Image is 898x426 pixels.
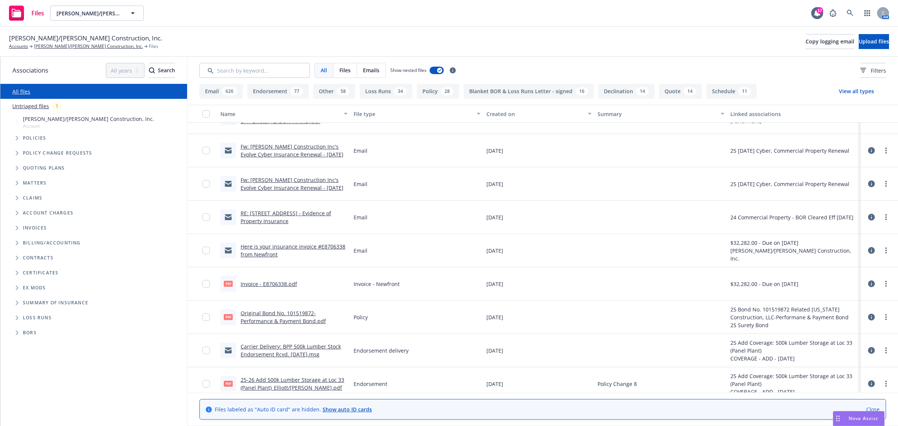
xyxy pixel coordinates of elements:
a: Report a Bug [825,6,840,21]
div: 14 [684,87,696,95]
span: Policy change requests [23,151,92,155]
button: Policy [417,84,459,99]
span: [DATE] [486,180,503,188]
span: Certificates [23,271,58,275]
span: Copy logging email [806,38,854,45]
a: Original Bond No. 101519872-Performance & Payment Bond.pdf [241,310,326,325]
a: Accounts [9,43,28,50]
a: Close [866,405,880,413]
button: Linked associations [727,105,861,123]
button: Blanket BOR & Loss Runs Letter - signed [464,84,594,99]
span: BORs [23,331,37,335]
span: [DATE] [486,313,503,321]
span: Endorsement delivery [354,347,409,355]
a: more [882,213,891,222]
div: Name [220,110,339,118]
span: Email [354,213,367,221]
span: Contracts [23,256,54,260]
span: [PERSON_NAME]/[PERSON_NAME] Construction, Inc. [23,115,154,123]
a: Switch app [860,6,875,21]
div: 25 [DATE] Cyber, Commercial Property Renewal [730,147,849,155]
a: more [882,279,891,288]
span: Show nested files [390,67,427,73]
span: [DATE] [486,147,503,155]
span: All [321,66,327,74]
button: Summary [595,105,728,123]
input: Select all [202,110,210,118]
span: [DATE] [486,247,503,255]
button: Other [313,84,355,99]
a: Carrier Delivery: BPP 500k Lumber Stock Endorsement Rcvd. [DATE].msg [241,343,341,358]
span: [DATE] [486,280,503,288]
button: Nova Assist [833,411,885,426]
div: 14 [636,87,649,95]
span: Policies [23,136,46,140]
span: Email [354,147,367,155]
a: more [882,313,891,322]
div: Created on [486,110,583,118]
span: Files [339,66,351,74]
a: more [882,379,891,388]
button: File type [351,105,484,123]
input: Toggle Row Selected [202,213,210,221]
span: Summary of insurance [23,301,88,305]
span: Billing/Accounting [23,241,81,245]
input: Toggle Row Selected [202,380,210,387]
button: View all types [827,84,886,99]
div: $32,282.00 - Due on [DATE] [730,280,798,288]
div: Tree Example [0,113,187,235]
div: Summary [598,110,717,118]
div: COVERAGE - ADD - [DATE] [730,355,858,362]
button: Name [217,105,351,123]
span: Nova Assist [849,415,878,422]
span: Upload files [859,38,889,45]
div: 11 [738,87,751,95]
a: Fw: [PERSON_NAME] Construction Inc's Evolve Cyber Insurance Renewal - [DATE] [241,176,343,191]
div: $32,282.00 - Due on [DATE] [730,239,858,247]
button: Upload files [859,34,889,49]
button: Schedule [706,84,757,99]
span: Files [31,10,44,16]
div: 17 [816,7,823,14]
span: Emails [363,66,379,74]
a: Show auto ID cards [323,406,372,413]
span: Invoice - Newfront [354,280,400,288]
div: 626 [222,87,237,95]
div: COVERAGE - ADD - [DATE] [730,388,858,396]
div: 25 [DATE] Cyber, Commercial Property Renewal [730,180,849,188]
div: Search [149,63,175,77]
span: Account [23,123,154,129]
input: Toggle Row Selected [202,180,210,188]
a: more [882,346,891,355]
div: 28 [441,87,453,95]
span: Quoting plans [23,166,65,170]
span: Policy Change 8 [598,380,637,388]
span: pdf [224,381,233,386]
input: Toggle Row Selected [202,347,210,354]
a: Invoice - E8706338.pdf [241,280,297,287]
span: Filters [871,67,886,74]
div: 77 [290,87,303,95]
span: pdf [224,314,233,320]
span: [DATE] [486,380,503,388]
a: RE: [STREET_ADDRESS] - Evidence of Property Insurance [241,210,331,225]
a: 25-26 Add 500k Lumber Storage at Loc 33 (Panel Plant)_Elliott/[PERSON_NAME].pdf [241,376,344,391]
div: [PERSON_NAME]/[PERSON_NAME] Construction, Inc. [730,247,858,262]
div: 16 [575,87,588,95]
span: Email [354,180,367,188]
button: [PERSON_NAME]/[PERSON_NAME] Construction, Inc. [50,6,144,21]
button: Created on [483,105,594,123]
span: Policy [354,313,368,321]
span: [DATE] [486,213,503,221]
button: Copy logging email [806,34,854,49]
input: Toggle Row Selected [202,147,210,154]
span: [PERSON_NAME]/[PERSON_NAME] Construction, Inc. [9,33,162,43]
button: Endorsement [247,84,309,99]
span: Matters [23,181,46,185]
span: pdf [224,281,233,286]
div: Folder Tree Example [0,235,187,340]
div: 25 Add Coverage: 500k Lumber Storage at Loc 33 (Panel Plant) [730,372,858,388]
button: Declination [598,84,654,99]
div: 24 Commercial Property - BOR Cleared Eff [DATE] [730,213,853,221]
input: Toggle Row Selected [202,280,210,287]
